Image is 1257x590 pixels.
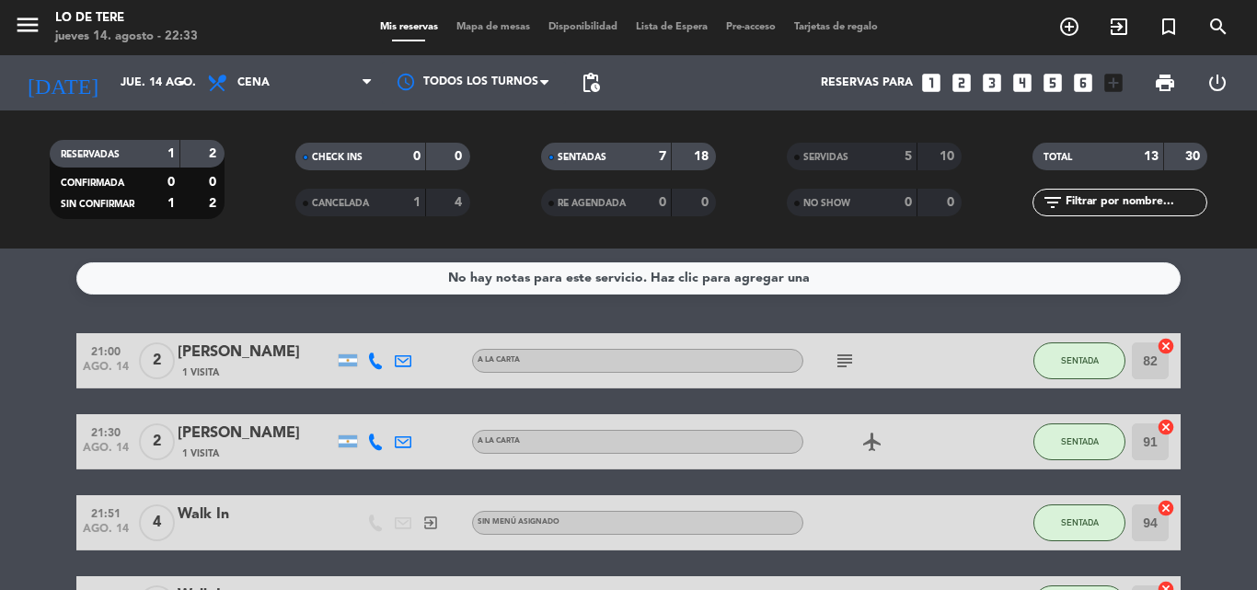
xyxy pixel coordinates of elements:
span: SENTADA [1061,355,1099,365]
span: 2 [139,342,175,379]
strong: 0 [413,150,421,163]
strong: 0 [209,176,220,189]
i: add_box [1101,71,1125,95]
i: filter_list [1042,191,1064,214]
span: SERVIDAS [803,153,848,162]
i: power_settings_new [1206,72,1228,94]
div: Lo de Tere [55,9,198,28]
strong: 30 [1185,150,1204,163]
div: Walk In [178,503,334,526]
i: cancel [1157,337,1175,355]
span: 1 Visita [182,365,219,380]
span: NO SHOW [803,199,850,208]
i: looks_one [919,71,943,95]
span: CHECK INS [312,153,363,162]
i: exit_to_app [1108,16,1130,38]
i: [DATE] [14,63,111,103]
i: looks_5 [1041,71,1065,95]
i: airplanemode_active [861,431,883,453]
i: subject [834,350,856,372]
span: RE AGENDADA [558,199,626,208]
span: 21:51 [83,502,129,523]
span: print [1154,72,1176,94]
strong: 0 [455,150,466,163]
strong: 2 [209,197,220,210]
i: search [1207,16,1229,38]
i: looks_3 [980,71,1004,95]
span: ago. 14 [83,442,129,463]
span: Pre-acceso [717,22,785,32]
span: Sin menú asignado [478,518,559,526]
span: 21:00 [83,340,129,361]
strong: 4 [455,196,466,209]
span: CANCELADA [312,199,369,208]
span: ago. 14 [83,523,129,544]
span: Reservas para [821,76,913,89]
span: SENTADAS [558,153,606,162]
span: SENTADA [1061,517,1099,527]
strong: 10 [940,150,958,163]
i: menu [14,11,41,39]
i: looks_two [950,71,974,95]
span: RESERVADAS [61,150,120,159]
strong: 0 [659,196,666,209]
i: cancel [1157,499,1175,517]
span: Mis reservas [371,22,447,32]
strong: 0 [701,196,712,209]
span: ago. 14 [83,361,129,382]
span: Lista de Espera [627,22,717,32]
span: 4 [139,504,175,541]
span: Tarjetas de regalo [785,22,887,32]
span: TOTAL [1044,153,1072,162]
strong: 1 [413,196,421,209]
i: exit_to_app [422,515,439,531]
span: A la carta [478,356,520,364]
i: looks_6 [1071,71,1095,95]
strong: 1 [167,197,175,210]
div: LOG OUT [1191,55,1243,110]
span: CONFIRMADA [61,179,124,188]
i: cancel [1157,418,1175,436]
div: [PERSON_NAME] [178,341,334,364]
div: [PERSON_NAME] [178,422,334,445]
strong: 0 [905,196,912,209]
input: Filtrar por nombre... [1064,192,1206,213]
strong: 0 [947,196,958,209]
strong: 13 [1144,150,1159,163]
i: turned_in_not [1158,16,1180,38]
div: No hay notas para este servicio. Haz clic para agregar una [448,268,810,289]
span: 21:30 [83,421,129,442]
strong: 5 [905,150,912,163]
strong: 1 [167,147,175,160]
strong: 18 [694,150,712,163]
span: Disponibilidad [539,22,627,32]
span: SENTADA [1061,436,1099,446]
div: jueves 14. agosto - 22:33 [55,28,198,46]
span: 1 Visita [182,446,219,461]
strong: 7 [659,150,666,163]
strong: 2 [209,147,220,160]
span: Mapa de mesas [447,22,539,32]
i: add_circle_outline [1058,16,1080,38]
i: looks_4 [1010,71,1034,95]
span: 2 [139,423,175,460]
span: pending_actions [580,72,602,94]
span: SIN CONFIRMAR [61,200,134,209]
span: Cena [237,76,270,89]
span: A la carta [478,437,520,445]
i: arrow_drop_down [171,72,193,94]
strong: 0 [167,176,175,189]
